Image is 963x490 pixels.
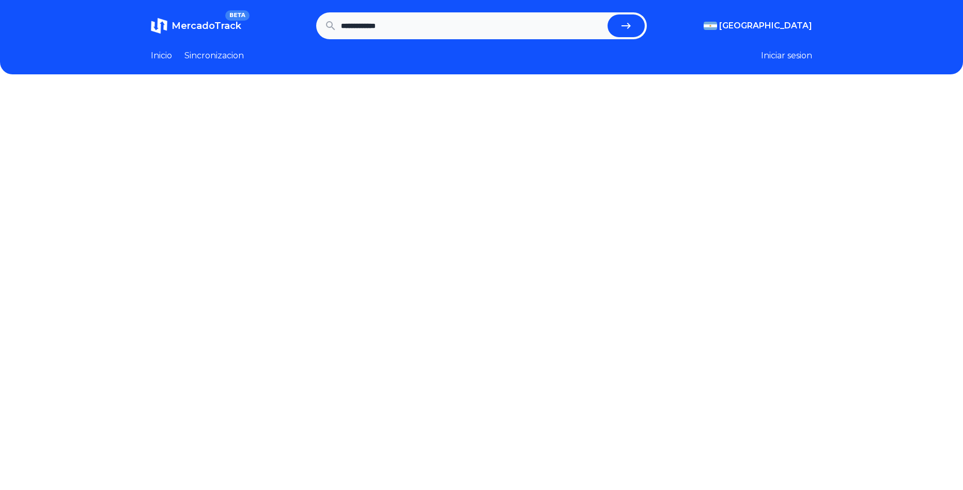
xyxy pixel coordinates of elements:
[225,10,250,21] span: BETA
[172,20,241,31] span: MercadoTrack
[704,20,812,32] button: [GEOGRAPHIC_DATA]
[704,22,717,30] img: Argentina
[151,18,241,34] a: MercadoTrackBETA
[761,50,812,62] button: Iniciar sesion
[719,20,812,32] span: [GEOGRAPHIC_DATA]
[184,50,244,62] a: Sincronizacion
[151,18,167,34] img: MercadoTrack
[151,50,172,62] a: Inicio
